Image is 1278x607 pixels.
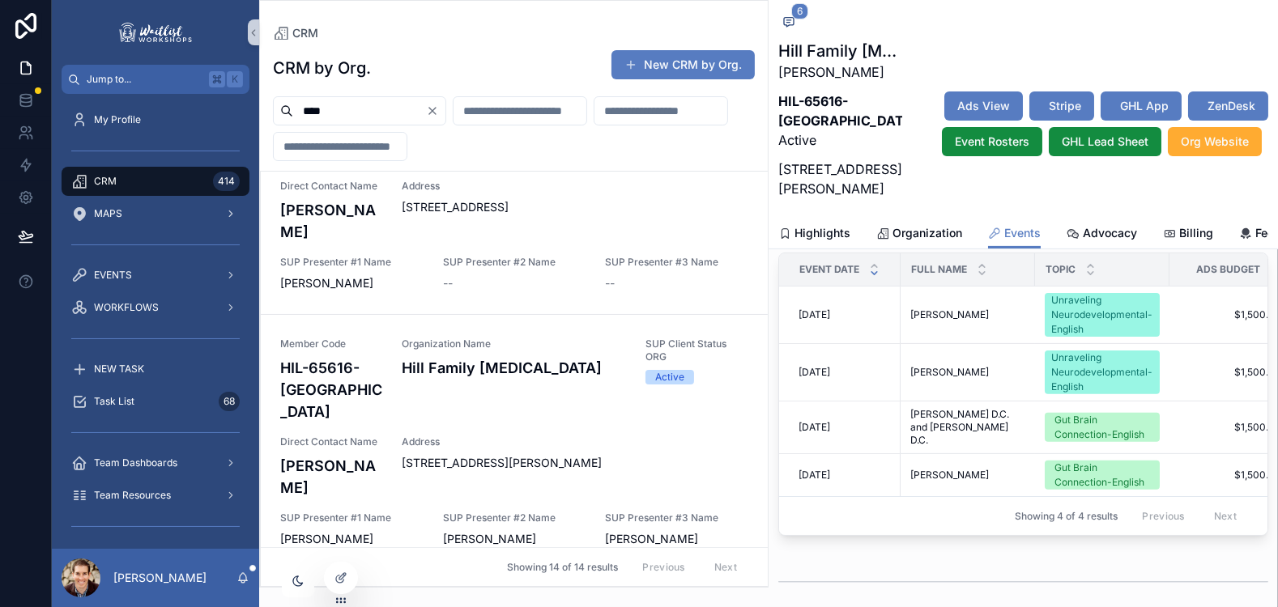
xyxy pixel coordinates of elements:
[799,308,891,321] a: [DATE]
[1052,350,1153,394] div: Unraveling Neurodevelopmental-English
[645,337,748,363] span: SUP Client Status ORG
[273,57,371,79] h1: CRM by Org.
[280,275,424,291] span: [PERSON_NAME]
[778,13,799,33] button: 6
[62,167,249,196] a: CRM414
[910,366,989,379] span: [PERSON_NAME]
[1045,350,1160,394] a: Unraveling Neurodevelopmental-English
[403,455,748,471] span: [STREET_ADDRESS][PERSON_NAME]
[778,91,902,150] p: Active
[94,175,117,188] span: CRM
[778,62,902,82] p: [PERSON_NAME]
[443,531,586,547] span: [PERSON_NAME]
[94,301,159,314] span: WORKFLOWS
[62,448,249,478] a: Team Dashboards
[911,263,967,276] span: Full Name
[280,256,424,269] span: SUP Presenter #1 Name
[228,73,241,86] span: K
[403,199,748,215] span: [STREET_ADDRESS]
[443,511,586,524] span: SUP Presenter #2 Name
[1049,98,1081,114] span: Stripe
[611,50,755,79] button: New CRM by Org.
[1208,98,1255,114] span: ZenDesk
[280,531,424,547] span: [PERSON_NAME]
[799,421,830,434] span: [DATE]
[892,225,962,241] span: Organization
[957,98,1010,114] span: Ads View
[94,489,171,502] span: Team Resources
[1054,413,1150,442] div: Gut Brain Connection-English
[799,421,891,434] a: [DATE]
[799,366,830,379] span: [DATE]
[280,435,383,448] span: Direct Contact Name
[1163,219,1213,251] a: Billing
[655,370,684,384] div: Active
[280,337,383,350] span: Member Code
[280,180,383,193] span: Direct Contact Name
[944,91,1023,121] button: Ads View
[799,263,859,276] span: Event Date
[799,308,830,321] span: [DATE]
[94,113,141,126] span: My Profile
[52,94,259,549] div: scrollable content
[261,314,768,570] a: Member CodeHIL-65616-[GEOGRAPHIC_DATA]Organization NameHill Family [MEDICAL_DATA]SUP Client Statu...
[778,40,902,62] h1: Hill Family [MEDICAL_DATA]
[94,269,132,282] span: EVENTS
[261,96,768,314] a: Direct Contact Name[PERSON_NAME]Address[STREET_ADDRESS]SUP Presenter #1 Name[PERSON_NAME]SUP Pres...
[778,219,850,251] a: Highlights
[62,354,249,384] a: NEW TASK
[1168,127,1262,156] button: Org Website
[62,481,249,510] a: Team Resources
[799,366,891,379] a: [DATE]
[443,275,453,291] span: --
[1015,510,1118,523] span: Showing 4 of 4 results
[273,25,318,41] a: CRM
[910,469,1025,482] a: [PERSON_NAME]
[1045,461,1160,490] a: Gut Brain Connection-English
[280,357,383,422] h4: HIL-65616-[GEOGRAPHIC_DATA]
[403,357,627,379] h4: Hill Family [MEDICAL_DATA]
[799,469,830,482] span: [DATE]
[507,561,618,574] span: Showing 14 of 14 results
[117,19,194,45] img: App logo
[955,134,1029,150] span: Event Rosters
[605,531,748,547] span: [PERSON_NAME]
[778,159,902,198] p: [STREET_ADDRESS][PERSON_NAME]
[1062,134,1148,150] span: GHL Lead Sheet
[910,308,989,321] span: [PERSON_NAME]
[794,225,850,241] span: Highlights
[910,469,989,482] span: [PERSON_NAME]
[62,293,249,322] a: WORKFLOWS
[94,456,177,469] span: Team Dashboards
[219,392,240,411] div: 68
[94,395,134,408] span: Task List
[1052,293,1153,337] div: Unraveling Neurodevelopmental-English
[403,180,748,193] span: Address
[1045,293,1160,337] a: Unraveling Neurodevelopmental-English
[605,511,748,524] span: SUP Presenter #3 Name
[403,337,627,350] span: Organization Name
[292,25,318,41] span: CRM
[942,127,1042,156] button: Event Rosters
[1029,91,1094,121] button: Stripe
[1004,225,1041,241] span: Events
[280,455,383,499] h4: [PERSON_NAME]
[1049,127,1161,156] button: GHL Lead Sheet
[1179,225,1213,241] span: Billing
[799,469,891,482] a: [DATE]
[1067,219,1137,251] a: Advocacy
[280,511,424,524] span: SUP Presenter #1 Name
[988,219,1041,249] a: Events
[910,308,1025,321] a: [PERSON_NAME]
[62,261,249,290] a: EVENTS
[62,65,249,94] button: Jump to...K
[62,199,249,228] a: MAPS
[876,219,962,251] a: Organization
[113,570,207,586] p: [PERSON_NAME]
[94,363,144,376] span: NEW TASK
[426,104,445,117] button: Clear
[910,408,1025,447] a: [PERSON_NAME] D.C. and [PERSON_NAME] D.C.
[1120,98,1169,114] span: GHL App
